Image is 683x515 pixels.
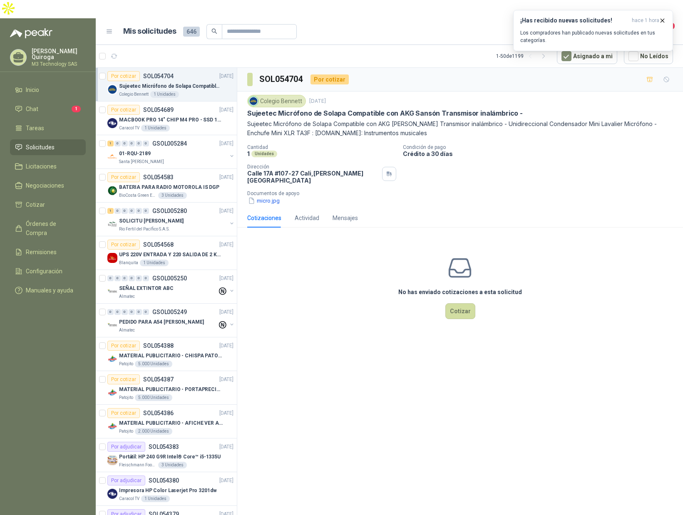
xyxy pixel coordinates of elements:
span: hace 1 hora [632,17,659,24]
span: Licitaciones [26,162,57,171]
p: [DATE] [309,97,326,105]
p: SOL054704 [143,73,174,79]
div: 1 - 50 de 1199 [496,50,550,63]
a: Tareas [10,120,86,136]
span: Negociaciones [26,181,64,190]
p: Blanquita [119,260,138,266]
div: 5.000 Unidades [135,394,172,401]
h1: Mis solicitudes [123,25,176,37]
div: 0 [129,141,135,146]
a: Cotizar [10,197,86,213]
h3: ¡Has recibido nuevas solicitudes! [520,17,628,24]
span: Manuales y ayuda [26,286,73,295]
p: M3 Technology SAS [32,62,86,67]
div: Por cotizar [107,240,140,250]
img: Company Logo [107,421,117,431]
a: 0 0 0 0 0 0 GSOL005250[DATE] Company LogoSEÑAL EXTINTOR ABCAlmatec [107,273,235,300]
div: 0 [143,208,149,214]
div: 0 [122,309,128,315]
p: [DATE] [219,140,233,148]
p: [PERSON_NAME] Quiroga [32,48,86,60]
p: BATERIA PARA RADIO MOTOROLA IS DGP [119,183,219,191]
div: Cotizaciones [247,213,281,223]
button: 4 [658,24,673,39]
p: SOL054387 [143,376,174,382]
a: Por cotizarSOL054388[DATE] Company LogoMATERIAL PUBLICITARIO - CHISPA PATOJITO VER ADJUNTOPatojit... [96,337,237,371]
p: Almatec [119,293,135,300]
div: Por cotizar [310,74,349,84]
div: Unidades [251,151,277,157]
p: [DATE] [219,72,233,80]
img: Company Logo [107,354,117,364]
button: ¡Has recibido nuevas solicitudes!hace 1 hora Los compradores han publicado nuevas solicitudes en ... [513,10,673,51]
span: Órdenes de Compra [26,219,78,238]
h3: No has enviado cotizaciones a esta solicitud [398,287,522,297]
p: Dirección [247,164,379,170]
p: MATERIAL PUBLICITARIO - CHISPA PATOJITO VER ADJUNTO [119,352,223,360]
div: Por adjudicar [107,475,145,485]
span: Cotizar [26,200,45,209]
a: Por cotizarSOL054387[DATE] Company LogoMATERIAL PUBLICITARIO - PORTAPRECIOS VER ADJUNTOPatojito5.... [96,371,237,405]
p: Almatec [119,327,135,334]
p: Rio Fertil del Pacífico S.A.S. [119,226,170,233]
img: Company Logo [107,186,117,196]
div: 0 [114,275,121,281]
img: Company Logo [107,84,117,94]
p: SOL054380 [149,478,179,483]
p: [DATE] [219,275,233,282]
a: Inicio [10,82,86,98]
button: Cotizar [445,303,475,319]
p: Colegio Bennett [119,91,149,98]
img: Company Logo [107,489,117,499]
p: SOL054568 [143,242,174,248]
div: Actividad [295,213,319,223]
a: 1 0 0 0 0 0 GSOL005284[DATE] Company Logo01-RQU-2189Santa [PERSON_NAME] [107,139,235,165]
div: 0 [114,309,121,315]
div: 2.000 Unidades [135,428,172,435]
div: 5.000 Unidades [135,361,172,367]
div: Por cotizar [107,172,140,182]
p: [DATE] [219,443,233,451]
div: Por cotizar [107,71,140,81]
p: [DATE] [219,106,233,114]
p: BioCosta Green Energy S.A.S [119,192,156,199]
a: Solicitudes [10,139,86,155]
p: SEÑAL EXTINTOR ABC [119,285,174,292]
div: Por cotizar [107,341,140,351]
div: 0 [136,208,142,214]
div: Por cotizar [107,105,140,115]
p: [DATE] [219,173,233,181]
div: 0 [107,275,114,281]
p: UPS 220V ENTRADA Y 220 SALIDA DE 2 KVA [119,251,223,259]
p: PEDIDO PARA A54 [PERSON_NAME] [119,318,204,326]
p: Sujeetec Micrófono de Solapa Compatible con AKG [PERSON_NAME] Transmisor inalámbrico - Unidirecci... [247,119,673,138]
a: Órdenes de Compra [10,216,86,241]
div: 0 [136,275,142,281]
div: 0 [129,275,135,281]
p: [DATE] [219,207,233,215]
p: GSOL005284 [152,141,187,146]
p: Calle 17A #107-27 Cali , [PERSON_NAME][GEOGRAPHIC_DATA] [247,170,379,184]
div: 1 [107,141,114,146]
div: Por adjudicar [107,442,145,452]
p: Caracol TV [119,495,139,502]
img: Company Logo [107,253,117,263]
img: Company Logo [249,97,258,106]
span: Chat [26,104,38,114]
p: [DATE] [219,241,233,249]
p: SOL054388 [143,343,174,349]
p: Patojito [119,428,133,435]
div: 1 Unidades [150,91,179,98]
span: Inicio [26,85,39,94]
div: 0 [129,208,135,214]
p: Condición de pago [403,144,680,150]
div: 1 Unidades [141,125,170,131]
div: Mensajes [333,213,358,223]
span: 1 [72,106,81,112]
a: Chat1 [10,101,86,117]
p: MACBOOK PRO 14" CHIP M4 PRO - SSD 1TB RAM 24GB [119,116,223,124]
p: SOL054583 [143,174,174,180]
a: Por cotizarSOL054689[DATE] Company LogoMACBOOK PRO 14" CHIP M4 PRO - SSD 1TB RAM 24GBCaracol TV1 ... [96,102,237,135]
a: Configuración [10,263,86,279]
p: [DATE] [219,376,233,384]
